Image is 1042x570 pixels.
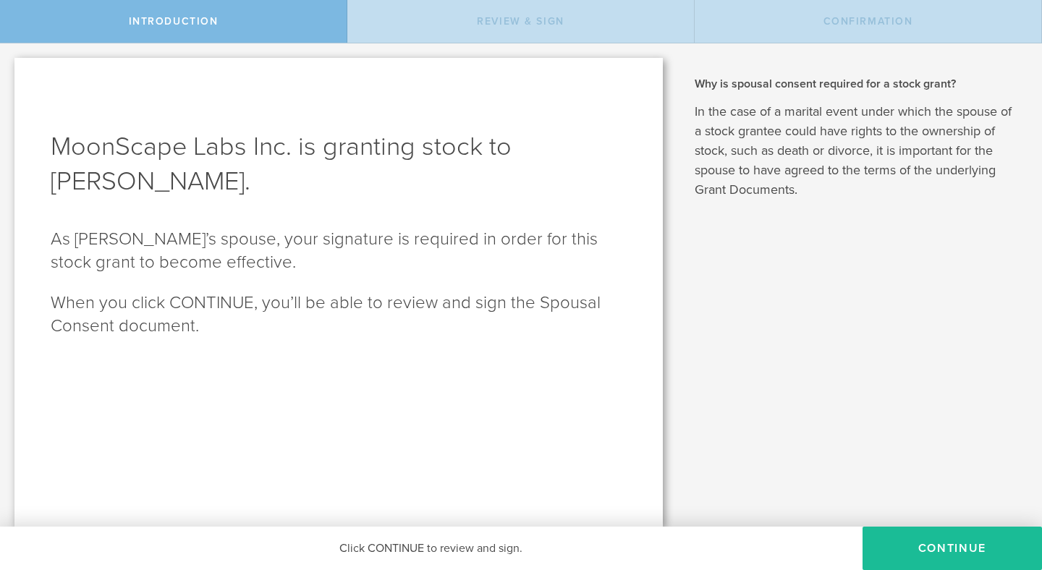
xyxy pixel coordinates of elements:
h1: MoonScape Labs Inc. is granting stock to [PERSON_NAME]. [51,129,627,199]
span: Confirmation [823,15,913,27]
p: When you click CONTINUE, you’ll be able to review and sign the Spousal Consent document. [51,292,627,338]
p: As [PERSON_NAME]’s spouse, your signature is required in order for this stock grant to become eff... [51,228,627,274]
p: In the case of a marital event under which the spouse of a stock grantee could have rights to the... [695,102,1020,200]
span: Introduction [129,15,219,27]
button: CONTINUE [863,527,1042,570]
span: Review & Sign [477,15,564,27]
h2: Why is spousal consent required for a stock grant? [695,76,1020,92]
